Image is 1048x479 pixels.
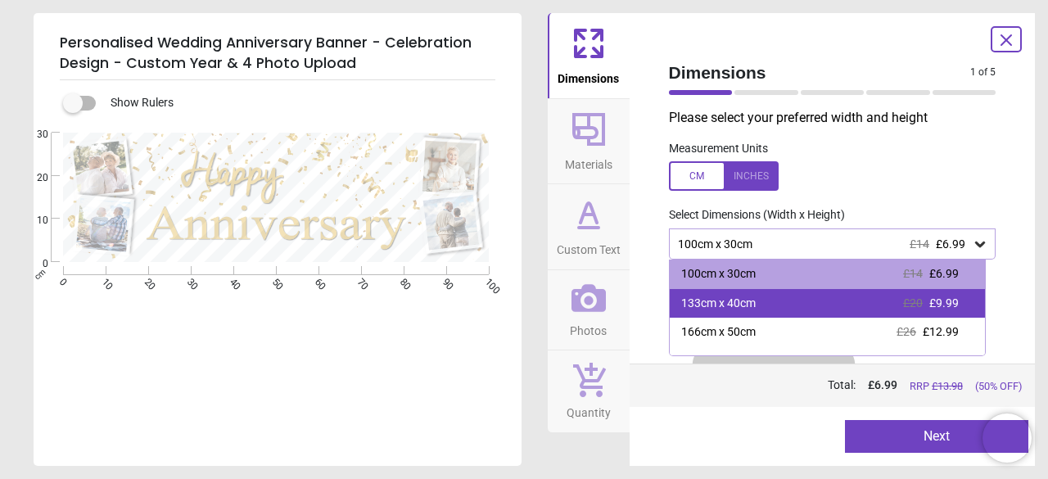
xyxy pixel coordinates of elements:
iframe: Brevo live chat [982,413,1032,463]
span: £16.99 [923,355,959,368]
span: Dimensions [558,63,619,88]
span: cm [32,267,47,282]
button: Photos [548,270,630,350]
span: 6.99 [874,378,897,391]
span: £ [868,377,897,394]
span: £14 [903,267,923,280]
span: 0 [17,257,48,271]
span: 20 [17,171,48,185]
div: 100cm x 30cm [676,237,973,251]
span: 1 of 5 [970,66,996,79]
label: Select Dimensions (Width x Height) [656,207,845,224]
h5: Personalised Wedding Anniversary Banner - Celebration Design - Custom Year & 4 Photo Upload [60,26,495,80]
span: 10 [17,214,48,228]
span: RRP [910,379,963,394]
div: 133cm x 40cm [681,296,756,312]
span: £14 [910,237,929,251]
span: £26 [897,325,916,338]
div: Show Rulers [73,93,522,113]
div: 200cm x 60cm [681,354,756,370]
span: Dimensions [669,61,971,84]
span: (50% OFF) [975,379,1022,394]
span: Photos [570,315,607,340]
div: Total: [667,377,1023,394]
span: £34 [897,355,916,368]
p: Please select your preferred width and height [669,109,1010,127]
div: 166cm x 50cm [681,324,756,341]
button: Quantity [548,350,630,432]
span: Custom Text [557,234,621,259]
span: Materials [565,149,612,174]
label: Measurement Units [669,141,768,157]
span: £20 [903,296,923,310]
span: £6.99 [929,267,959,280]
div: 100cm x 30cm [681,266,756,282]
button: Custom Text [548,184,630,269]
button: Dimensions [548,13,630,98]
span: £9.99 [929,296,959,310]
span: 30 [17,128,48,142]
span: £ 13.98 [932,380,963,392]
span: £12.99 [923,325,959,338]
span: Quantity [567,397,611,422]
span: £6.99 [936,237,965,251]
button: Next [845,420,1028,453]
button: Materials [548,99,630,184]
